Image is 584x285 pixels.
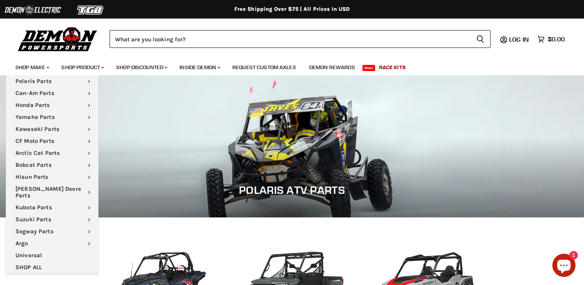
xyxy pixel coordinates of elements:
img: TGB Logo 2 [62,3,120,17]
a: Log in [506,36,533,43]
a: Bobcat Parts [6,159,98,171]
a: Kubota Parts [6,202,98,214]
inbox-online-store-chat: Shopify online store chat [550,254,578,279]
a: Kawasaki Parts [6,123,98,135]
span: New! [362,65,376,71]
a: Demon Rewards [303,59,361,75]
a: [PERSON_NAME] Deere Parts [6,183,98,202]
a: Hisun Parts [6,171,98,183]
a: Shop Make [10,59,54,75]
button: Search [470,30,491,48]
a: Yamaha Parts [6,111,98,123]
a: Universal [6,249,98,261]
a: Arctic Cat Parts [6,147,98,159]
input: Search [110,30,470,48]
span: Log in [509,36,529,43]
h1: Polaris ATV Parts [12,183,572,197]
a: CF Moto Parts [6,135,98,147]
a: $0.00 [533,34,569,45]
a: Inside Demon [174,59,225,75]
a: Suzuki Parts [6,214,98,226]
a: Segway Parts [6,226,98,237]
form: Product [110,30,491,48]
a: SHOP ALL [6,261,98,273]
a: Shop Discounted [110,59,172,75]
a: Polaris Parts [6,75,98,87]
ul: Main menu [10,56,563,75]
ul: Main menu [6,75,98,273]
a: Request Custom Axles [227,59,302,75]
a: Race Kits [373,59,411,75]
span: $0.00 [548,36,565,43]
a: Can-Am Parts [6,87,98,99]
img: Demon Powersports [15,25,100,53]
a: Honda Parts [6,99,98,111]
a: Argo [6,237,98,249]
img: Demon Electric Logo 2 [4,3,62,17]
a: Shop Product [56,59,109,75]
